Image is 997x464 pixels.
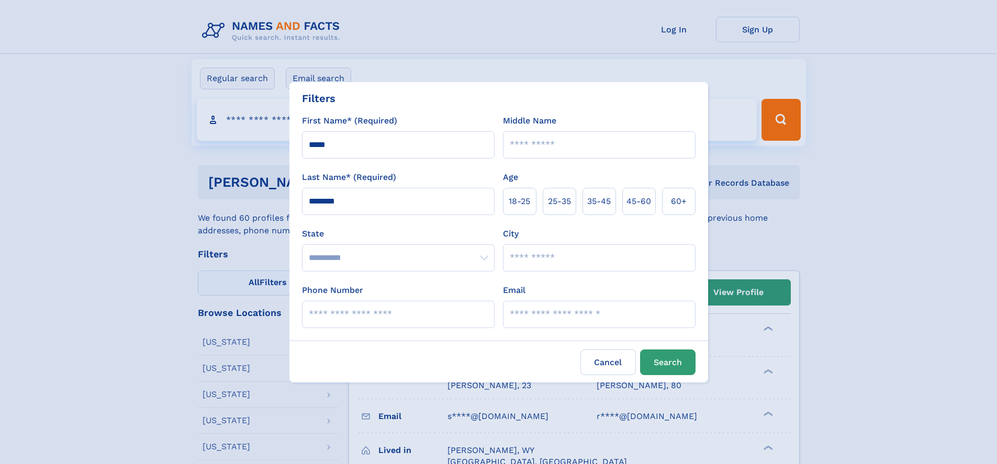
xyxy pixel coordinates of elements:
label: City [503,228,519,240]
label: Last Name* (Required) [302,171,396,184]
label: First Name* (Required) [302,115,397,127]
span: 18‑25 [509,195,530,208]
label: Middle Name [503,115,556,127]
span: 35‑45 [587,195,611,208]
label: Age [503,171,518,184]
span: 45‑60 [626,195,651,208]
label: Cancel [580,349,636,375]
span: 25‑35 [548,195,571,208]
span: 60+ [671,195,687,208]
button: Search [640,349,696,375]
label: Phone Number [302,284,363,297]
label: Email [503,284,525,297]
div: Filters [302,90,335,106]
label: State [302,228,495,240]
